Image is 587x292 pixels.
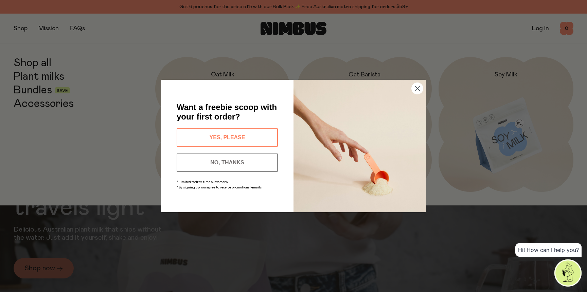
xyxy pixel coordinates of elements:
img: c0d45117-8e62-4a02-9742-374a5db49d45.jpeg [293,80,426,212]
div: Hi! How can I help you? [515,243,582,257]
button: NO, THANKS [177,153,278,172]
img: agent [555,260,581,286]
span: *By signing up you agree to receive promotional emails [177,186,262,189]
span: *Limited to first-time customers [177,180,228,184]
button: YES, PLEASE [177,128,278,147]
button: Close dialog [411,83,423,94]
span: Want a freebie scoop with your first order? [177,103,277,121]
